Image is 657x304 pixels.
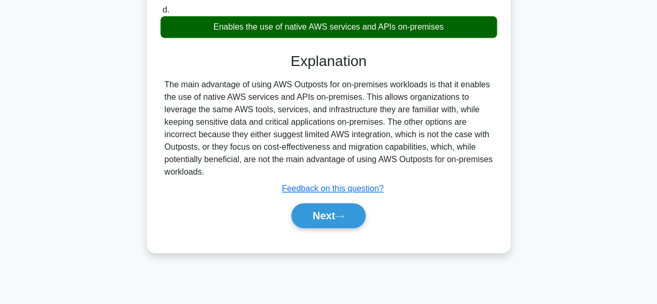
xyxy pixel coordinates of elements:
button: Next [291,203,366,228]
span: d. [163,5,169,14]
a: Feedback on this question? [282,184,384,193]
div: Enables the use of native AWS services and APIs on-premises [160,16,497,38]
h3: Explanation [167,52,491,70]
div: The main advantage of using AWS Outposts for on-premises workloads is that it enables the use of ... [165,78,493,178]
